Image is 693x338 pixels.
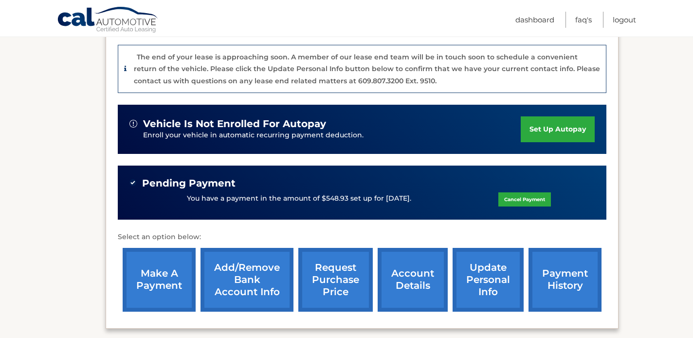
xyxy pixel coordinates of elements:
[129,120,137,128] img: alert-white.svg
[143,130,521,141] p: Enroll your vehicle in automatic recurring payment deduction.
[515,12,554,28] a: Dashboard
[498,192,551,207] a: Cancel Payment
[298,248,373,312] a: request purchase price
[123,248,196,312] a: make a payment
[575,12,592,28] a: FAQ's
[57,6,159,35] a: Cal Automotive
[187,193,411,204] p: You have a payment in the amount of $548.93 set up for [DATE].
[521,116,595,142] a: set up autopay
[613,12,636,28] a: Logout
[134,53,600,85] p: The end of your lease is approaching soon. A member of our lease end team will be in touch soon t...
[378,248,448,312] a: account details
[129,179,136,186] img: check-green.svg
[201,248,293,312] a: Add/Remove bank account info
[453,248,524,312] a: update personal info
[529,248,602,312] a: payment history
[118,231,606,243] p: Select an option below:
[143,118,326,130] span: vehicle is not enrolled for autopay
[142,177,236,189] span: Pending Payment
